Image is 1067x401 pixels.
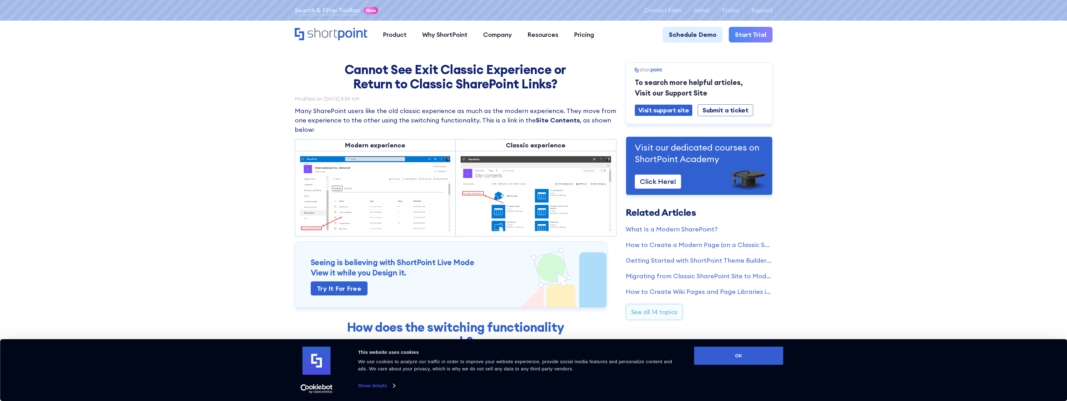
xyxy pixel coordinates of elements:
[375,27,414,42] a: Product
[694,347,783,365] button: OK
[289,384,344,394] a: Usercentrics Cookiebot - opens in a new window
[574,30,594,39] div: Pricing
[295,106,616,134] p: Many SharePoint users like the old classic experience as much as the modern experience. They move...
[311,281,368,295] a: Try it for free
[626,304,683,320] a: See all 14 topics
[635,142,763,165] p: Visit our dedicated courses on ShortPoint Academy
[345,141,405,149] strong: Modern experience
[358,349,680,356] div: This website uses cookies
[358,359,672,371] span: We use cookies to analyze our traffic in order to improve your website experience, provide social...
[635,105,693,116] a: Visit support site
[536,116,580,124] strong: Site Contents
[955,329,1067,401] iframe: Chat Widget
[626,225,773,234] a: What Is a Modern SharePoint?
[303,347,331,375] img: logo
[358,381,395,390] a: Show details
[626,256,773,265] a: Getting Started with ShortPoint Theme Builder - Classic SharePoint Sites (Part 1)
[295,97,616,101] div: Modified on: [DATE] 8:59 AM
[295,28,368,41] a: Home
[520,27,566,42] a: Resources
[506,141,566,149] strong: Classic experience
[338,320,573,349] h2: How does the switching functionality work?
[338,62,573,92] h1: Cannot See Exit Classic Experience or Return to Classic SharePoint Links?
[422,30,467,39] div: Why ShortPoint
[295,6,361,15] a: Search & Filter Toolbar
[698,104,753,116] a: Submit a ticket
[635,175,681,189] a: Click Here!
[626,271,773,281] a: Migrating from Classic SharePoint Site to Modern SharePoint Site (SharePoint Online)
[626,240,773,250] a: How to Create a Modern Page (on a Classic SharePoint Site)
[414,27,475,42] a: Why ShortPoint
[626,287,773,296] a: How to Create Wiki Pages and Page Libraries in SharePoint
[527,30,558,39] div: Resources
[694,7,709,13] a: Install
[475,27,520,42] a: Company
[635,77,763,98] p: To search more helpful articles, Visit our Support Site
[566,27,602,42] a: Pricing
[644,7,681,13] a: Contact Sales
[626,208,773,217] h3: Related Articles
[722,7,739,13] a: Status
[663,27,723,42] a: Schedule Demo
[383,30,407,39] div: Product
[483,30,512,39] div: Company
[729,27,773,42] a: Start Trial
[752,7,773,13] a: Support
[311,257,591,278] h3: Seeing is believing with ShortPoint Live Mode View it while you Design it.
